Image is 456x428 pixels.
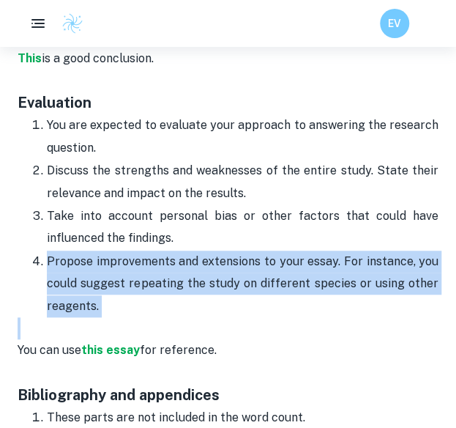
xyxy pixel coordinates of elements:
[386,15,403,32] h6: EV
[61,12,83,34] img: Clastify logo
[47,160,438,204] p: Discuss the strengths and weaknesses of the entire study. State their relevance and impact on the...
[18,386,220,404] strong: Bibliography and appendices
[18,51,42,65] a: This
[53,12,83,34] a: Clastify logo
[47,205,438,250] p: Take into account personal bias or other factors that could have influenced the findings.
[18,70,438,114] h3: Evaluation
[380,9,409,38] button: EV
[18,26,438,70] p: is a good conclusion.
[47,114,438,159] p: You are expected to evaluate your approach to answering the research question.
[81,343,140,357] a: this essay
[47,251,438,317] p: Propose improvements and extensions to your essay. For instance, you could suggest repeating the ...
[18,317,438,384] p: You can use for reference.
